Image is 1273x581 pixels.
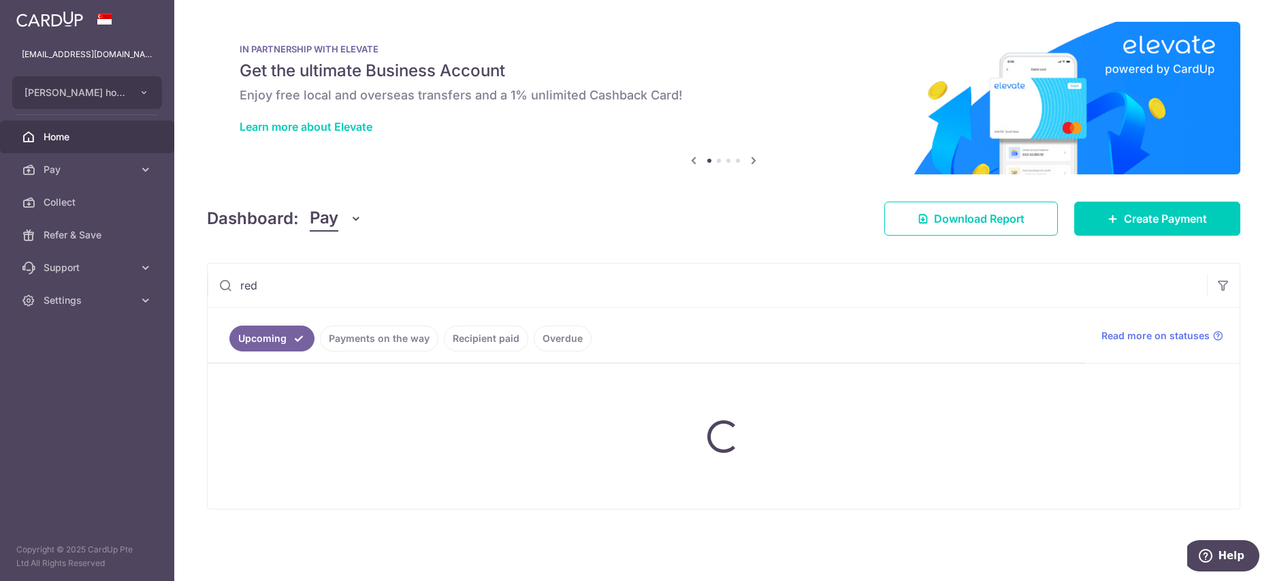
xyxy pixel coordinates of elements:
[16,11,83,27] img: CardUp
[1074,202,1240,236] a: Create Payment
[1187,540,1259,574] iframe: Opens a widget where you can find more information
[44,228,133,242] span: Refer & Save
[229,326,315,351] a: Upcoming
[44,130,133,144] span: Home
[884,202,1058,236] a: Download Report
[44,195,133,209] span: Collect
[207,22,1240,174] img: Renovation banner
[1101,329,1223,343] a: Read more on statuses
[12,76,162,109] button: [PERSON_NAME] holdings inn bike leasing pte ltd
[240,60,1208,82] h5: Get the ultimate Business Account
[25,86,125,99] span: [PERSON_NAME] holdings inn bike leasing pte ltd
[320,326,438,351] a: Payments on the way
[1124,210,1207,227] span: Create Payment
[208,264,1207,307] input: Search by recipient name, payment id or reference
[207,206,299,231] h4: Dashboard:
[310,206,362,232] button: Pay
[22,48,152,61] p: [EMAIL_ADDRESS][DOMAIN_NAME]
[1101,329,1210,343] span: Read more on statuses
[444,326,528,351] a: Recipient paid
[44,261,133,274] span: Support
[240,120,372,134] a: Learn more about Elevate
[534,326,592,351] a: Overdue
[934,210,1025,227] span: Download Report
[310,206,338,232] span: Pay
[240,44,1208,54] p: IN PARTNERSHIP WITH ELEVATE
[44,163,133,176] span: Pay
[240,87,1208,104] h6: Enjoy free local and overseas transfers and a 1% unlimited Cashback Card!
[44,294,133,307] span: Settings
